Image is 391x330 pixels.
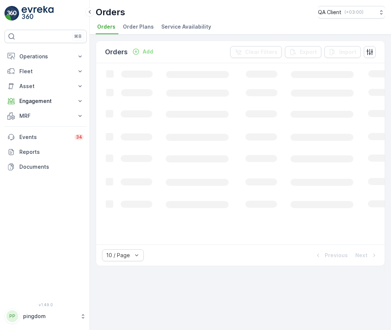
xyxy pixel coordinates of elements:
[325,252,348,259] p: Previous
[19,133,70,141] p: Events
[4,302,87,307] span: v 1.49.0
[96,6,125,18] p: Orders
[76,134,82,140] p: 34
[324,46,361,58] button: Import
[318,9,341,16] p: QA Client
[19,148,84,156] p: Reports
[355,251,379,260] button: Next
[4,109,87,123] button: MRF
[19,82,72,90] p: Asset
[22,6,54,21] img: logo_light-DOdMpM7g.png
[4,145,87,159] a: Reports
[19,53,72,60] p: Operations
[23,313,76,320] p: pingdom
[161,23,211,30] span: Service Availability
[74,33,82,39] p: ⌘B
[4,94,87,109] button: Engagement
[105,47,128,57] p: Orders
[314,251,349,260] button: Previous
[339,48,356,56] p: Import
[19,112,72,120] p: MRF
[4,79,87,94] button: Asset
[129,47,156,56] button: Add
[4,6,19,21] img: logo
[4,64,87,79] button: Fleet
[344,9,363,15] p: ( +03:00 )
[4,159,87,174] a: Documents
[245,48,277,56] p: Clear Filters
[4,49,87,64] button: Operations
[143,48,153,55] p: Add
[19,163,84,171] p: Documents
[318,6,385,19] button: QA Client(+03:00)
[6,310,18,322] div: PP
[300,48,317,56] p: Export
[4,308,87,324] button: PPpingdom
[19,68,72,75] p: Fleet
[97,23,115,30] span: Orders
[355,252,368,259] p: Next
[285,46,321,58] button: Export
[4,130,87,145] a: Events34
[19,97,72,105] p: Engagement
[230,46,282,58] button: Clear Filters
[123,23,154,30] span: Order Plans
